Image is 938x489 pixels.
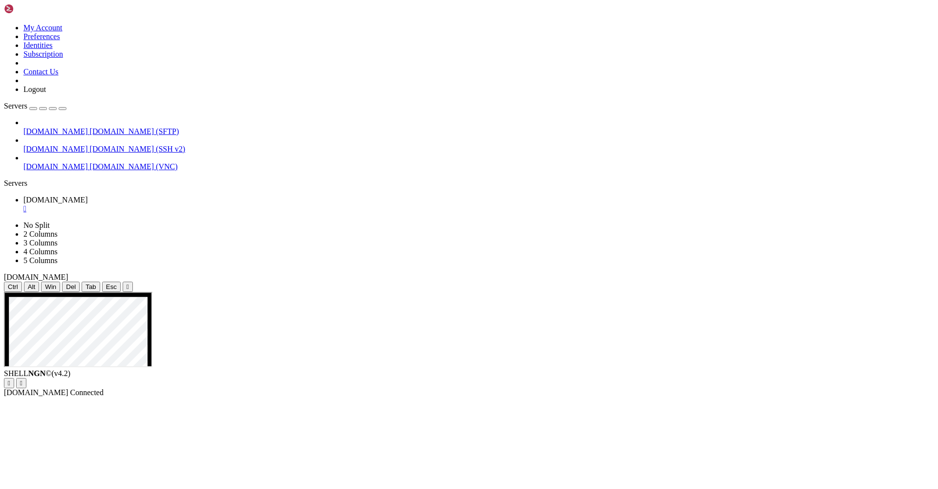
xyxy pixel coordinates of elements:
[23,256,58,265] a: 5 Columns
[28,283,36,290] span: Alt
[4,273,68,281] span: [DOMAIN_NAME]
[127,283,129,290] div: 
[23,162,88,171] span: [DOMAIN_NAME]
[70,388,104,397] span: Connected
[23,162,934,171] a: [DOMAIN_NAME] [DOMAIN_NAME] (VNC)
[4,378,14,388] button: 
[23,85,46,93] a: Logout
[23,145,934,154] a: [DOMAIN_NAME] [DOMAIN_NAME] (SSH v2)
[90,162,178,171] span: [DOMAIN_NAME] (VNC)
[102,282,121,292] button: Esc
[23,23,63,32] a: My Account
[24,282,40,292] button: Alt
[123,282,133,292] button: 
[4,102,27,110] span: Servers
[85,283,96,290] span: Tab
[62,282,80,292] button: Del
[4,369,70,378] span: SHELL ©
[23,145,88,153] span: [DOMAIN_NAME]
[23,196,934,213] a: h.ycloud.info
[90,127,179,135] span: [DOMAIN_NAME] (SFTP)
[4,4,60,14] img: Shellngn
[23,41,53,49] a: Identities
[23,136,934,154] li: [DOMAIN_NAME] [DOMAIN_NAME] (SSH v2)
[23,247,58,256] a: 4 Columns
[106,283,117,290] span: Esc
[20,379,22,387] div: 
[4,102,66,110] a: Servers
[16,378,26,388] button: 
[8,379,10,387] div: 
[23,32,60,41] a: Preferences
[4,388,68,397] span: [DOMAIN_NAME]
[23,154,934,171] li: [DOMAIN_NAME] [DOMAIN_NAME] (VNC)
[23,204,934,213] a: 
[41,282,60,292] button: Win
[8,283,18,290] span: Ctrl
[23,50,63,58] a: Subscription
[23,239,58,247] a: 3 Columns
[82,282,100,292] button: Tab
[23,196,88,204] span: [DOMAIN_NAME]
[23,127,88,135] span: [DOMAIN_NAME]
[52,369,71,378] span: 4.2.0
[23,221,50,229] a: No Split
[66,283,76,290] span: Del
[23,127,934,136] a: [DOMAIN_NAME] [DOMAIN_NAME] (SFTP)
[28,369,46,378] b: NGN
[23,118,934,136] li: [DOMAIN_NAME] [DOMAIN_NAME] (SFTP)
[23,230,58,238] a: 2 Columns
[45,283,56,290] span: Win
[90,145,186,153] span: [DOMAIN_NAME] (SSH v2)
[4,179,934,188] div: Servers
[4,282,22,292] button: Ctrl
[23,67,59,76] a: Contact Us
